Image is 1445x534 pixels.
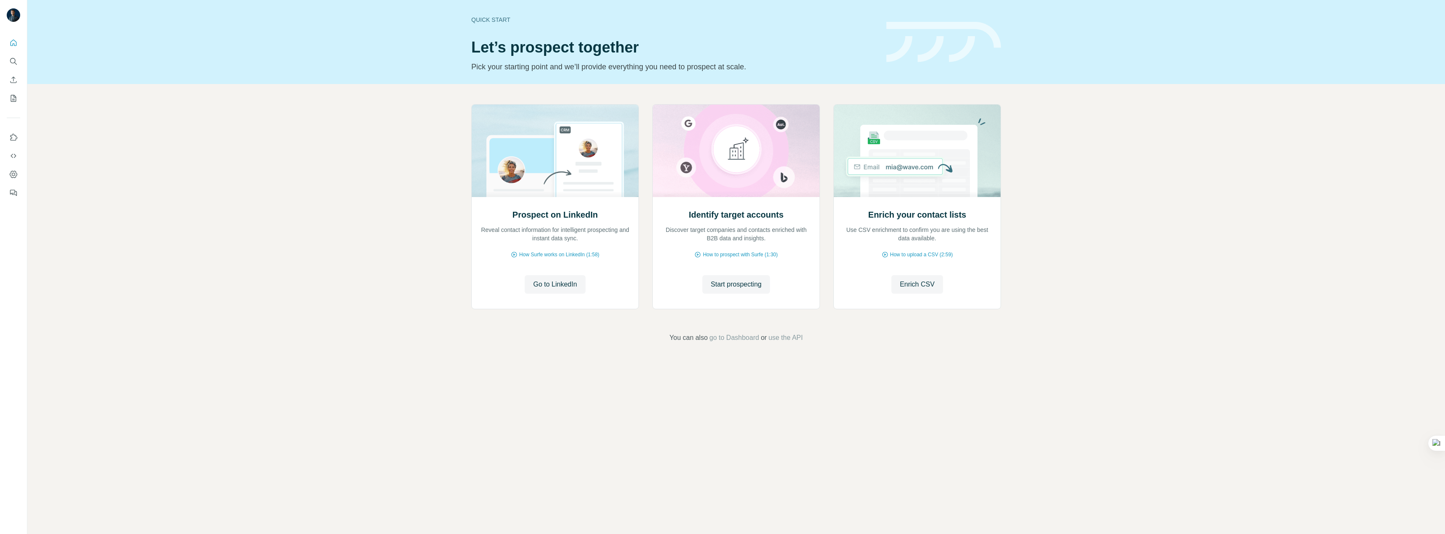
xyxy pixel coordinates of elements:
img: Avatar [7,8,20,22]
button: Start prospecting [702,275,770,294]
button: Search [7,54,20,69]
h2: Prospect on LinkedIn [512,209,598,221]
button: Enrich CSV [891,275,943,294]
span: or [761,333,767,343]
p: Pick your starting point and we’ll provide everything you need to prospect at scale. [471,61,876,73]
img: Identify target accounts [652,105,820,197]
button: Feedback [7,185,20,200]
button: Use Surfe on LinkedIn [7,130,20,145]
button: Go to LinkedIn [525,275,585,294]
img: banner [886,22,1001,63]
h2: Enrich your contact lists [868,209,966,221]
button: Use Surfe API [7,148,20,163]
img: Prospect on LinkedIn [471,105,639,197]
span: Go to LinkedIn [533,279,577,289]
img: Enrich your contact lists [833,105,1001,197]
span: How to upload a CSV (2:59) [890,251,953,258]
span: How to prospect with Surfe (1:30) [703,251,778,258]
span: Start prospecting [711,279,762,289]
button: use the API [768,333,803,343]
h1: Let’s prospect together [471,39,876,56]
div: Quick start [471,16,876,24]
span: How Surfe works on LinkedIn (1:58) [519,251,599,258]
p: Discover target companies and contacts enriched with B2B data and insights. [661,226,811,242]
p: Reveal contact information for intelligent prospecting and instant data sync. [480,226,630,242]
button: Quick start [7,35,20,50]
span: Enrich CSV [900,279,935,289]
button: Dashboard [7,167,20,182]
span: You can also [670,333,708,343]
button: Enrich CSV [7,72,20,87]
button: go to Dashboard [709,333,759,343]
h2: Identify target accounts [689,209,784,221]
button: My lists [7,91,20,106]
p: Use CSV enrichment to confirm you are using the best data available. [842,226,992,242]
